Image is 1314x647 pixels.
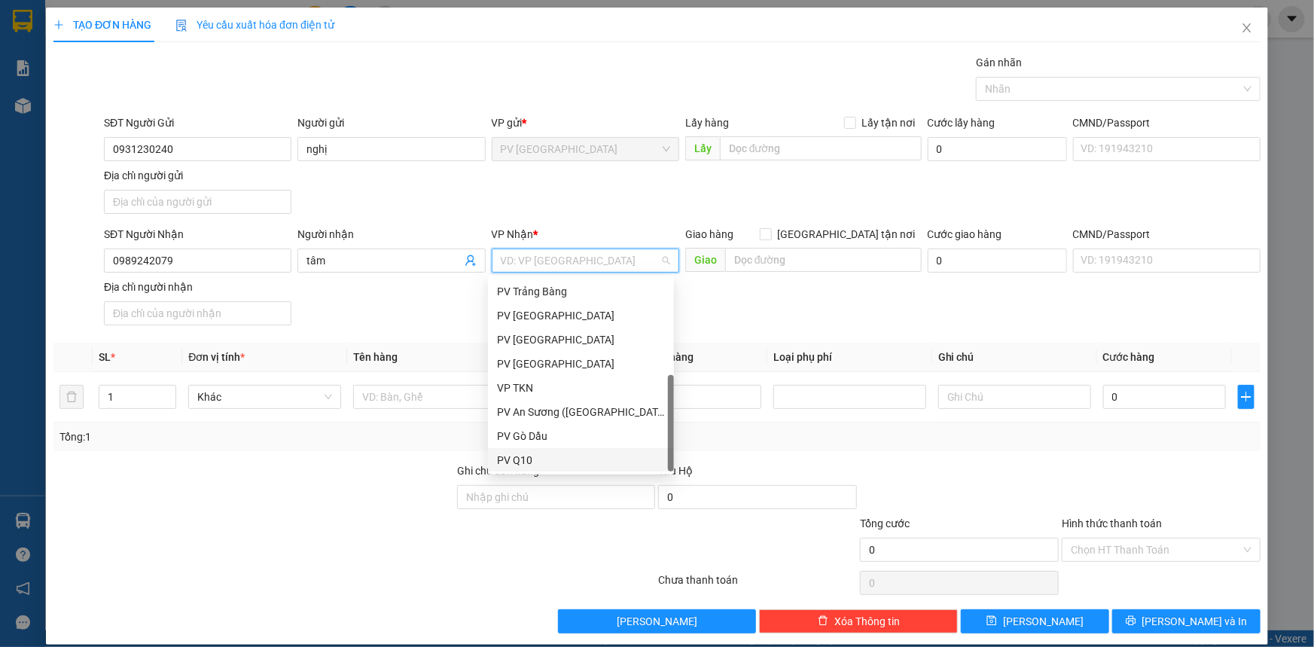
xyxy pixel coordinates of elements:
div: VP TKN [497,380,665,396]
input: 0 [639,385,761,409]
div: PV Trảng Bàng [497,283,665,300]
div: CMND/Passport [1073,114,1261,131]
button: printer[PERSON_NAME] và In [1112,609,1261,633]
button: save[PERSON_NAME] [961,609,1109,633]
div: PV Phước Đông [488,328,674,352]
div: PV Hòa Thành [488,304,674,328]
div: VP gửi [492,114,679,131]
div: Chưa thanh toán [657,572,859,598]
li: Hotline: 1900 8153 [141,56,630,75]
div: PV An Sương (Hàng Hóa) [488,400,674,424]
input: VD: Bàn, Ghế [353,385,506,409]
b: GỬI : PV [GEOGRAPHIC_DATA] [19,109,224,160]
button: plus [1238,385,1255,409]
span: printer [1126,615,1136,627]
div: PV [GEOGRAPHIC_DATA] [497,331,665,348]
div: PV Tây Ninh [488,352,674,376]
span: save [986,615,997,627]
div: PV Gò Dầu [497,428,665,444]
span: Cước hàng [1103,351,1155,363]
span: Lấy [685,136,720,160]
label: Gán nhãn [976,56,1022,69]
input: Cước lấy hàng [928,137,1067,161]
div: Tổng: 1 [59,429,508,445]
div: PV Q10 [488,448,674,472]
button: [PERSON_NAME] [558,609,757,633]
li: [STREET_ADDRESS][PERSON_NAME]. [GEOGRAPHIC_DATA], Tỉnh [GEOGRAPHIC_DATA] [141,37,630,56]
span: [PERSON_NAME] [617,613,697,630]
span: delete [818,615,828,627]
span: VP Nhận [492,228,534,240]
span: plus [1239,391,1254,403]
span: [GEOGRAPHIC_DATA] tận nơi [772,226,922,243]
input: Địa chỉ của người nhận [104,301,291,325]
img: icon [175,20,187,32]
div: Địa chỉ người nhận [104,279,291,295]
button: deleteXóa Thông tin [759,609,958,633]
span: user-add [465,255,477,267]
div: CMND/Passport [1073,226,1261,243]
div: Địa chỉ người gửi [104,167,291,184]
div: PV Q10 [497,452,665,468]
span: Giao [685,248,725,272]
div: VP TKN [488,376,674,400]
span: Yêu cầu xuất hóa đơn điện tử [175,19,334,31]
span: Lấy hàng [685,117,729,129]
button: Close [1226,8,1268,50]
label: Hình thức thanh toán [1062,517,1162,530]
input: Ghi Chú [938,385,1091,409]
div: PV Trảng Bàng [488,279,674,304]
span: [PERSON_NAME] [1003,613,1084,630]
input: Cước giao hàng [928,249,1067,273]
div: PV An Sương ([GEOGRAPHIC_DATA]) [497,404,665,420]
div: PV Gò Dầu [488,424,674,448]
input: Địa chỉ của người gửi [104,190,291,214]
img: logo.jpg [19,19,94,94]
div: SĐT Người Gửi [104,114,291,131]
span: Giao hàng [685,228,733,240]
th: Ghi chú [932,343,1097,372]
input: Dọc đường [725,248,922,272]
span: Lấy tận nơi [856,114,922,131]
span: [PERSON_NAME] và In [1142,613,1248,630]
input: Dọc đường [720,136,922,160]
label: Cước giao hàng [928,228,1002,240]
span: Xóa Thông tin [834,613,900,630]
label: Ghi chú đơn hàng [457,465,540,477]
span: plus [53,20,64,30]
input: Ghi chú đơn hàng [457,485,656,509]
button: delete [59,385,84,409]
label: Cước lấy hàng [928,117,995,129]
span: Đơn vị tính [188,351,245,363]
span: Thu Hộ [658,465,693,477]
div: Người gửi [297,114,485,131]
span: Khác [197,386,332,408]
span: TẠO ĐƠN HÀNG [53,19,151,31]
div: SĐT Người Nhận [104,226,291,243]
div: Người nhận [297,226,485,243]
span: close [1241,22,1253,34]
span: SL [99,351,111,363]
th: Loại phụ phí [767,343,932,372]
div: PV [GEOGRAPHIC_DATA] [497,356,665,372]
span: Tổng cước [860,517,910,530]
div: PV [GEOGRAPHIC_DATA] [497,307,665,324]
span: PV Tây Ninh [501,138,670,160]
span: Tên hàng [353,351,398,363]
